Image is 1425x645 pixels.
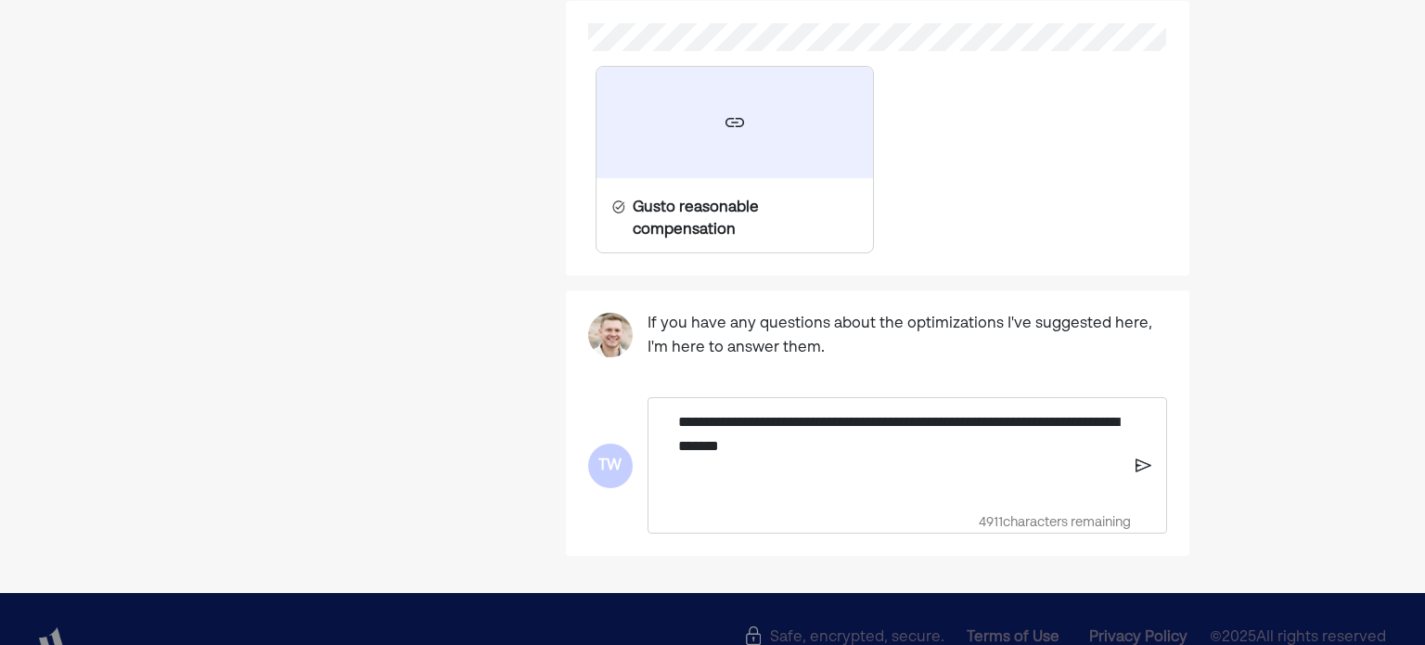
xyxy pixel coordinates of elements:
[668,512,1131,533] div: 4911 characters remaining
[588,444,633,488] div: TW
[744,626,944,643] div: Safe, encrypted, secure.
[668,398,1131,505] div: Rich Text Editor. Editing area: main
[633,197,858,241] div: Gusto reasonable compensation
[648,313,1167,360] pre: If you have any questions about the optimizations I've suggested here, I'm here to answer them.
